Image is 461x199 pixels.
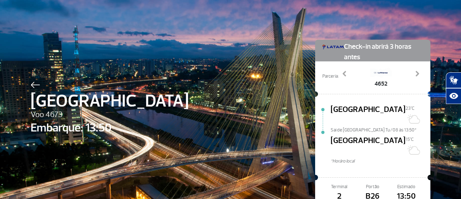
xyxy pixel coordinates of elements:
span: Check-in abrirá 3 horas antes [344,40,423,62]
span: Sai de [GEOGRAPHIC_DATA] Tu/08 às 13:50* [331,127,430,132]
span: 23°C [406,105,415,111]
span: Terminal [322,183,356,190]
span: [GEOGRAPHIC_DATA] [331,104,406,127]
img: Sol com muitas nuvens [406,143,420,157]
span: Parceria: [322,73,339,80]
div: Plugin de acessibilidade da Hand Talk. [446,72,461,104]
span: *Horáro local [331,158,430,165]
button: Abrir recursos assistivos. [446,88,461,104]
img: Sol com muitas nuvens [406,112,420,126]
span: 4652 [370,79,392,88]
span: [GEOGRAPHIC_DATA] [31,88,189,114]
span: Embarque: 13:50 [31,119,189,137]
span: [GEOGRAPHIC_DATA] [331,135,406,158]
button: Abrir tradutor de língua de sinais. [446,72,461,88]
span: Portão [356,183,389,190]
span: Voo 4673 [31,109,189,121]
span: 15°C [406,137,414,142]
span: Estimado [390,183,423,190]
